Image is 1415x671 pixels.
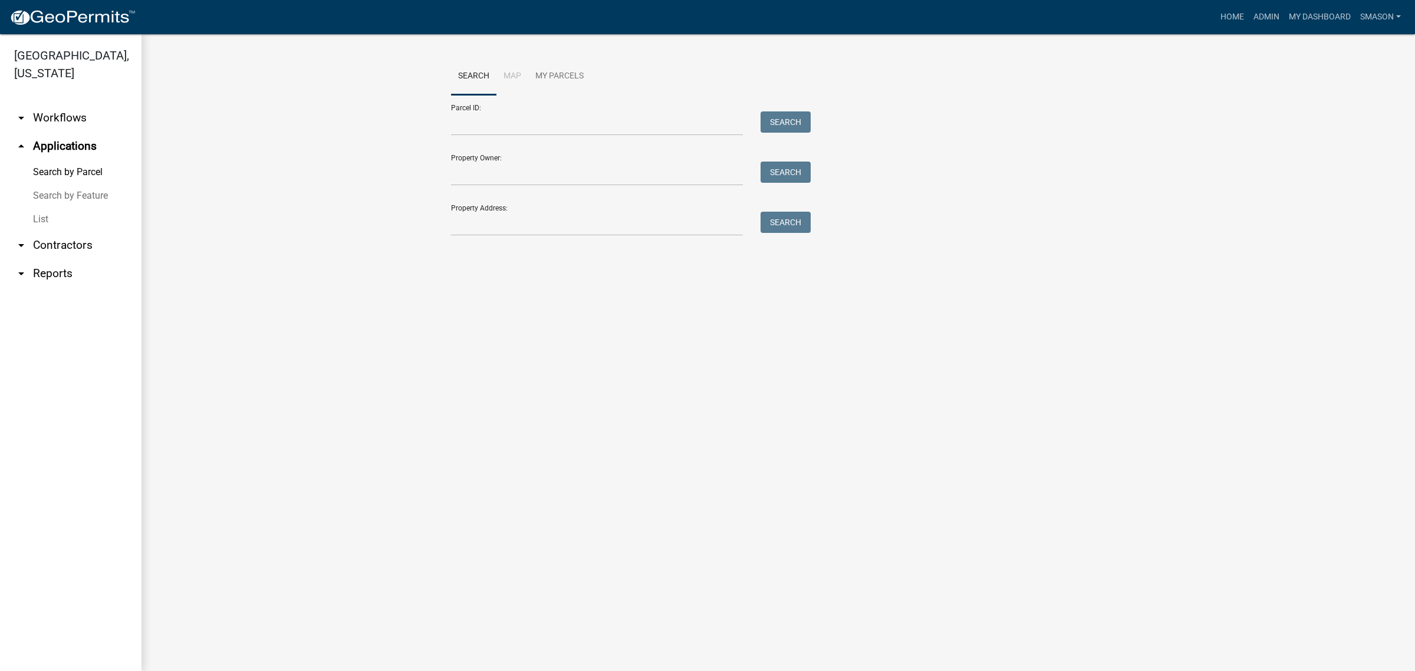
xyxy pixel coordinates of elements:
[14,238,28,252] i: arrow_drop_down
[14,111,28,125] i: arrow_drop_down
[761,162,811,183] button: Search
[1249,6,1284,28] a: Admin
[451,58,496,96] a: Search
[1216,6,1249,28] a: Home
[14,267,28,281] i: arrow_drop_down
[761,111,811,133] button: Search
[528,58,591,96] a: My Parcels
[1284,6,1355,28] a: My Dashboard
[761,212,811,233] button: Search
[1355,6,1406,28] a: Smason
[14,139,28,153] i: arrow_drop_up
